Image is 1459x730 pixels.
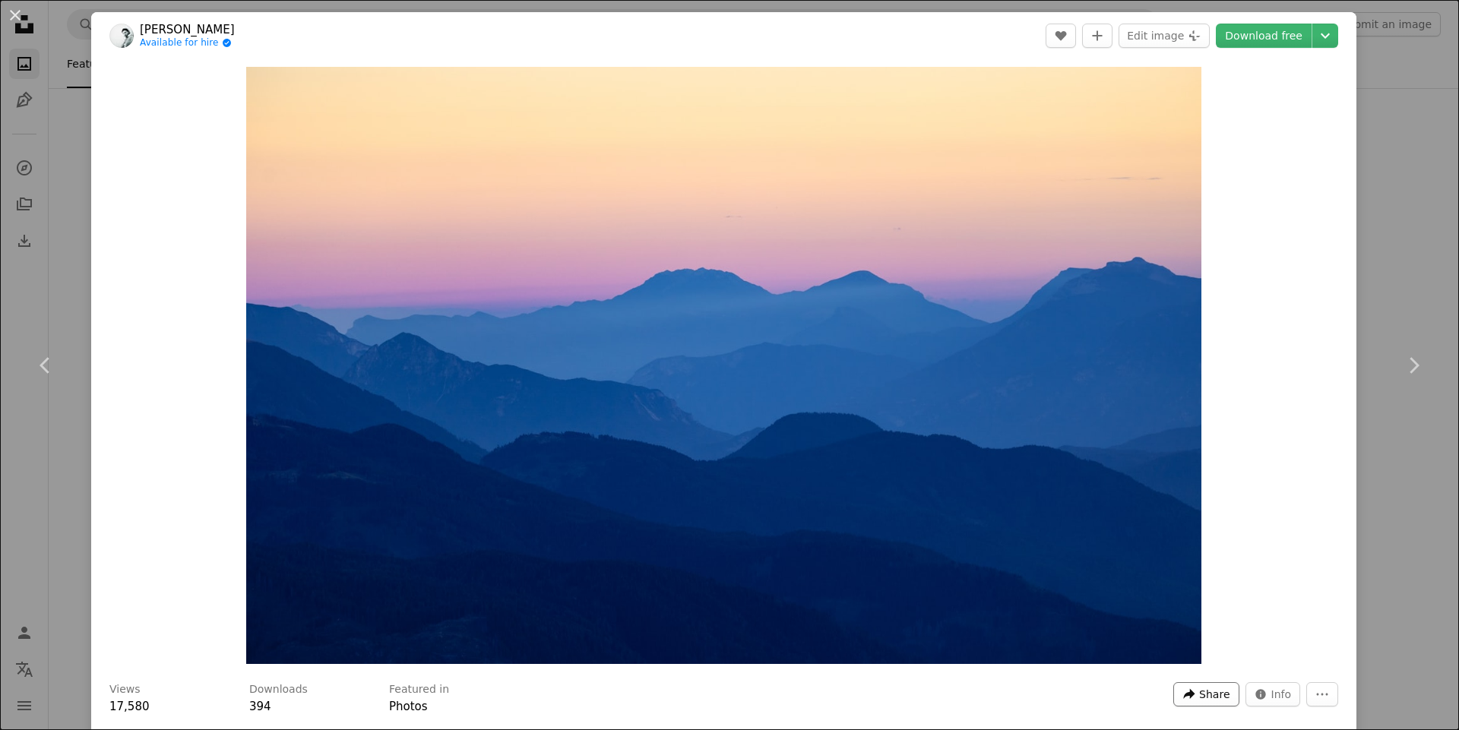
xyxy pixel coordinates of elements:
[1312,24,1338,48] button: Choose download size
[1245,682,1301,706] button: Stats about this image
[109,24,134,48] img: Go to Marek Piwnicki's profile
[249,700,271,713] span: 394
[1271,683,1292,706] span: Info
[389,700,428,713] a: Photos
[246,67,1202,664] img: Layered blue mountains under a pastel sky
[249,682,308,697] h3: Downloads
[1119,24,1210,48] button: Edit image
[1306,682,1338,706] button: More Actions
[140,22,235,37] a: [PERSON_NAME]
[1082,24,1112,48] button: Add to Collection
[389,682,449,697] h3: Featured in
[1173,682,1239,706] button: Share this image
[1199,683,1230,706] span: Share
[1216,24,1312,48] a: Download free
[109,700,150,713] span: 17,580
[1046,24,1076,48] button: Like
[1368,292,1459,438] a: Next
[140,37,235,49] a: Available for hire
[246,67,1202,664] button: Zoom in on this image
[109,682,141,697] h3: Views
